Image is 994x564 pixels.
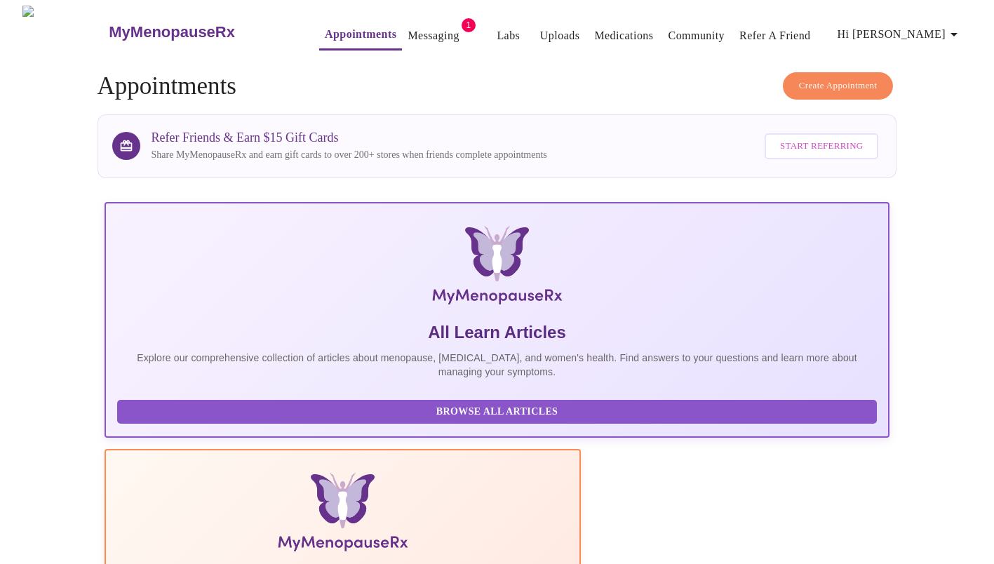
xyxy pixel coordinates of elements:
button: Uploads [535,22,586,50]
a: Uploads [540,26,580,46]
button: Start Referring [765,133,878,159]
img: MyMenopauseRx Logo [22,6,107,58]
a: Browse All Articles [117,405,881,417]
span: Create Appointment [799,78,878,94]
h3: Refer Friends & Earn $15 Gift Cards [152,130,547,145]
button: Appointments [319,20,402,51]
a: Messaging [408,26,459,46]
span: Start Referring [780,138,863,154]
h4: Appointments [98,72,897,100]
button: Messaging [402,22,464,50]
span: Hi [PERSON_NAME] [838,25,962,44]
button: Labs [486,22,531,50]
button: Create Appointment [783,72,894,100]
button: Community [663,22,731,50]
p: Explore our comprehensive collection of articles about menopause, [MEDICAL_DATA], and women's hea... [117,351,878,379]
button: Browse All Articles [117,400,878,424]
a: MyMenopauseRx [107,8,291,57]
h5: All Learn Articles [117,321,878,344]
button: Refer a Friend [734,22,817,50]
a: Appointments [325,25,396,44]
img: Menopause Manual [189,473,497,557]
button: Medications [589,22,659,50]
button: Hi [PERSON_NAME] [832,20,968,48]
span: Browse All Articles [131,403,864,421]
span: 1 [462,18,476,32]
img: MyMenopauseRx Logo [235,226,760,310]
p: Share MyMenopauseRx and earn gift cards to over 200+ stores when friends complete appointments [152,148,547,162]
a: Start Referring [761,126,882,166]
a: Medications [594,26,653,46]
a: Community [669,26,725,46]
a: Labs [497,26,520,46]
h3: MyMenopauseRx [109,23,235,41]
a: Refer a Friend [739,26,811,46]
